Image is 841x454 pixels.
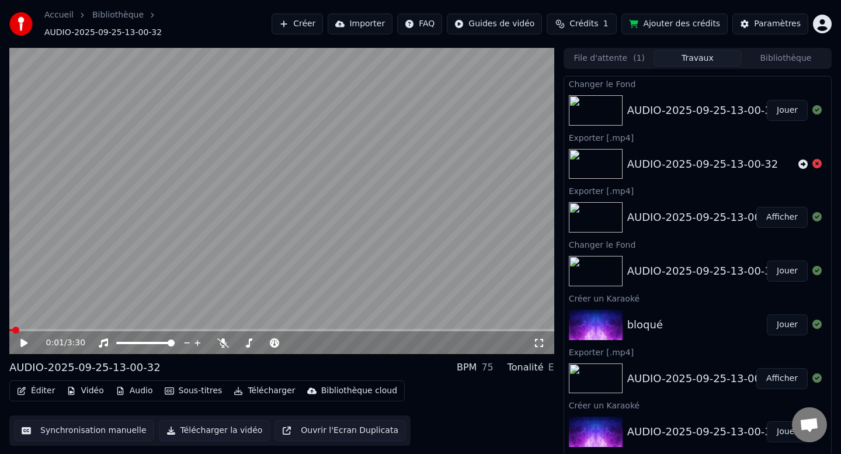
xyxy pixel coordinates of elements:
div: AUDIO-2025-09-25-13-00-32 [627,370,779,387]
div: BPM [457,361,477,375]
div: Exporter [.mp4] [564,183,831,197]
div: AUDIO-2025-09-25-13-00-32 [627,156,779,172]
button: Afficher [756,207,808,228]
button: Éditer [12,383,60,399]
div: Créer un Karaoké [564,398,831,412]
button: Télécharger [229,383,300,399]
span: ( 1 ) [633,53,645,64]
span: 0:01 [46,337,64,349]
a: Bibliothèque [92,9,144,21]
div: Ouvrir le chat [792,407,827,442]
span: 3:30 [67,337,85,349]
button: Jouer [767,100,808,121]
button: Guides de vidéo [447,13,542,34]
div: / [46,337,74,349]
button: Créer [272,13,323,34]
div: Exporter [.mp4] [564,130,831,144]
div: AUDIO-2025-09-25-13-00-32 [627,424,779,440]
div: 75 [481,361,493,375]
span: 1 [603,18,609,30]
img: youka [9,12,33,36]
button: FAQ [397,13,442,34]
button: Sous-titres [160,383,227,399]
button: Ajouter des crédits [621,13,728,34]
button: File d'attente [565,50,654,67]
div: AUDIO-2025-09-25-13-00-32 [9,359,161,376]
button: Jouer [767,261,808,282]
button: Ouvrir l'Ecran Duplicata [274,420,406,441]
div: AUDIO-2025-09-25-13-00-32 [627,263,779,279]
div: Changer le Fond [564,237,831,251]
button: Afficher [756,368,808,389]
button: Vidéo [62,383,108,399]
div: bloqué [627,317,663,333]
button: Audio [111,383,158,399]
button: Jouer [767,314,808,335]
nav: breadcrumb [44,9,272,39]
div: AUDIO-2025-09-25-13-00-32 [627,102,779,119]
button: Jouer [767,421,808,442]
div: E [548,361,554,375]
button: Télécharger la vidéo [159,420,270,441]
button: Paramètres [732,13,808,34]
button: Bibliothèque [742,50,830,67]
button: Importer [328,13,392,34]
div: Tonalité [508,361,544,375]
div: AUDIO-2025-09-25-13-00-32 [627,209,779,226]
div: Changer le Fond [564,77,831,91]
button: Synchronisation manuelle [14,420,154,441]
a: Accueil [44,9,74,21]
button: Travaux [654,50,742,67]
div: Créer un Karaoké [564,291,831,305]
div: Paramètres [754,18,801,30]
span: Crédits [569,18,598,30]
div: Exporter [.mp4] [564,345,831,359]
button: Crédits1 [547,13,617,34]
div: Bibliothèque cloud [321,385,397,397]
span: AUDIO-2025-09-25-13-00-32 [44,27,162,39]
